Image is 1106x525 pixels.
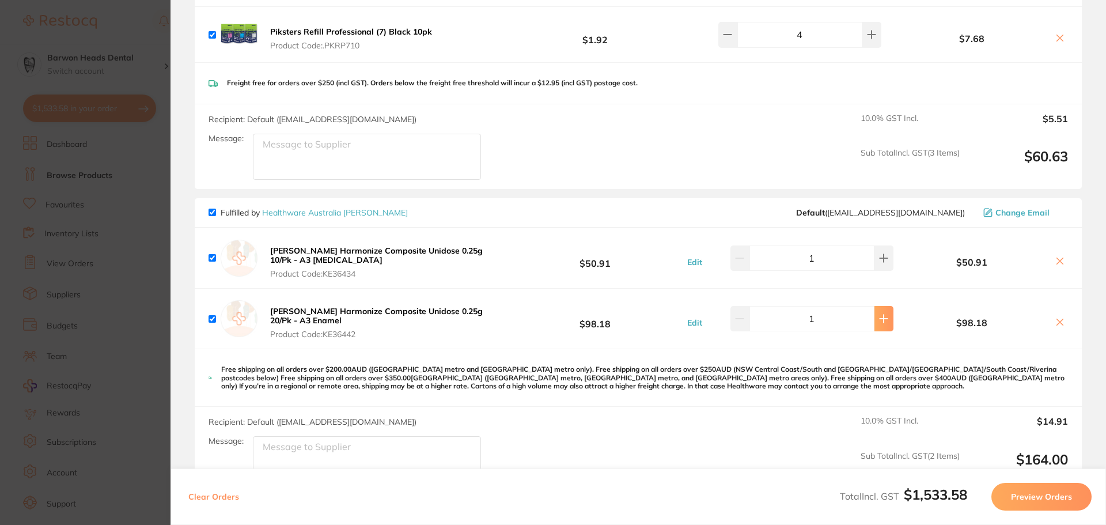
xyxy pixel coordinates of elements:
span: Total Incl. GST [840,490,967,502]
b: [PERSON_NAME] Harmonize Composite Unidose 0.25g 20/Pk - A3 Enamel [270,306,483,326]
img: empty.jpg [221,300,257,337]
output: $14.91 [969,416,1068,441]
button: [PERSON_NAME] Harmonize Composite Unidose 0.25g 10/Pk - A3 [MEDICAL_DATA] Product Code:KE36434 [267,245,509,279]
p: Freight free for orders over $250 (incl GST). Orders below the freight free threshold will incur ... [227,79,638,87]
button: Edit [684,257,706,267]
b: Piksters Refill Professional (7) Black 10pk [270,27,432,37]
span: Recipient: Default ( [EMAIL_ADDRESS][DOMAIN_NAME] ) [209,114,416,124]
b: $1.92 [509,24,681,46]
button: Preview Orders [991,483,1092,511]
p: Free shipping on all orders over $200.00AUD ([GEOGRAPHIC_DATA] metro and [GEOGRAPHIC_DATA] metro ... [221,365,1068,390]
b: $98.18 [896,318,1047,328]
b: $7.68 [896,33,1047,44]
a: Healthware Australia [PERSON_NAME] [262,207,408,218]
output: $5.51 [969,114,1068,139]
button: Change Email [980,207,1068,218]
span: Change Email [995,208,1050,217]
button: Edit [684,318,706,328]
span: Product Code: .PKRP710 [270,41,432,50]
p: Fulfilled by [221,208,408,217]
img: MGk4YWx4Zg [221,16,257,53]
button: Piksters Refill Professional (7) Black 10pk Product Code:.PKRP710 [267,27,435,51]
button: [PERSON_NAME] Harmonize Composite Unidose 0.25g 20/Pk - A3 Enamel Product Code:KE36442 [267,306,509,339]
b: $50.91 [896,257,1047,267]
label: Message: [209,436,244,446]
output: $60.63 [969,148,1068,180]
span: Sub Total Incl. GST ( 2 Items) [861,451,960,483]
span: Product Code: KE36434 [270,269,506,278]
b: $50.91 [509,247,681,269]
span: Sub Total Incl. GST ( 3 Items) [861,148,960,180]
span: 10.0 % GST Incl. [861,114,960,139]
span: info@healthwareaustralia.com.au [796,208,965,217]
span: Product Code: KE36442 [270,330,506,339]
b: [PERSON_NAME] Harmonize Composite Unidose 0.25g 10/Pk - A3 [MEDICAL_DATA] [270,245,483,265]
output: $164.00 [969,451,1068,483]
b: $1,533.58 [904,486,967,503]
label: Message: [209,134,244,143]
b: Default [796,207,825,218]
img: empty.jpg [221,240,257,277]
button: Clear Orders [185,483,243,511]
b: $98.18 [509,308,681,330]
span: Recipient: Default ( [EMAIL_ADDRESS][DOMAIN_NAME] ) [209,417,416,427]
span: 10.0 % GST Incl. [861,416,960,441]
